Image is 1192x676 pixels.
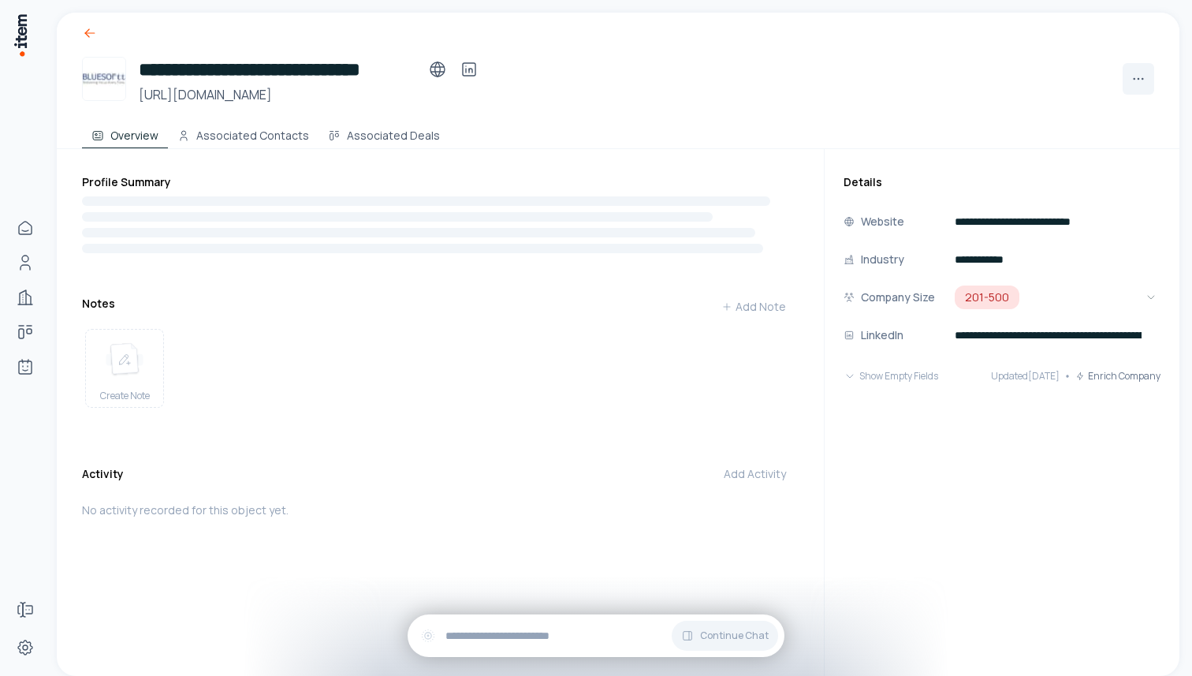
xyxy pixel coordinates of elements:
[9,247,41,278] a: Contacts
[85,329,164,408] button: create noteCreate Note
[139,85,485,104] h3: [URL][DOMAIN_NAME]
[82,296,115,312] h3: Notes
[991,370,1060,383] span: Updated [DATE]
[82,502,799,518] p: No activity recorded for this object yet.
[861,213,904,230] p: Website
[9,351,41,383] a: Agents
[82,174,799,190] h3: Profile Summary
[844,360,938,392] button: Show Empty Fields
[318,117,449,148] button: Associated Deals
[861,327,903,344] p: LinkedIn
[721,299,786,315] div: Add Note
[106,342,143,377] img: create note
[844,174,1160,190] h3: Details
[100,390,150,402] span: Create Note
[408,614,784,657] div: Continue Chat
[9,282,41,313] a: Companies
[1075,360,1160,392] button: Enrich Company
[82,117,168,148] button: Overview
[168,117,318,148] button: Associated Contacts
[861,289,935,306] p: Company Size
[82,57,126,101] img: Testa, Hurwitz & Thibeault, LLP
[1123,63,1154,95] button: More actions
[82,466,124,482] h3: Activity
[709,291,799,323] button: Add Note
[9,212,41,244] a: Home
[861,251,904,268] p: Industry
[672,621,778,651] button: Continue Chat
[13,13,28,58] img: Item Brain Logo
[9,316,41,348] a: deals
[700,629,769,642] span: Continue Chat
[711,458,799,490] button: Add Activity
[9,632,41,663] a: Settings
[9,594,41,626] a: Forms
